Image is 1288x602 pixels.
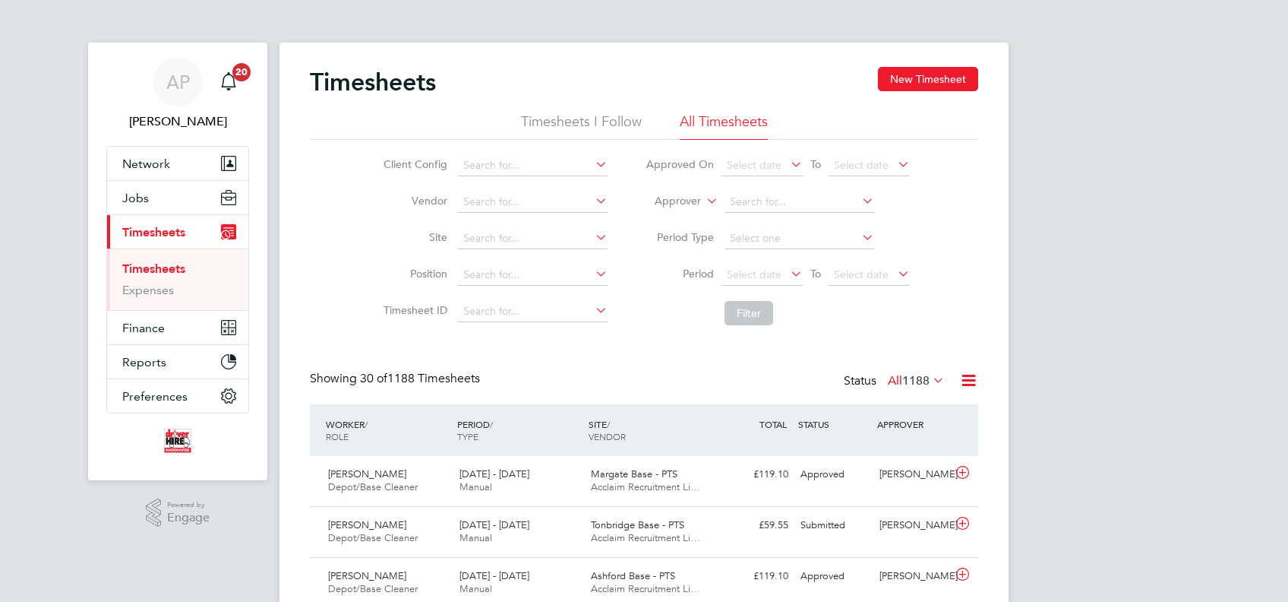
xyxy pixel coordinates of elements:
a: AP[PERSON_NAME] [106,58,249,131]
button: Preferences [107,379,248,413]
span: To [806,264,826,284]
button: Jobs [107,181,248,214]
input: Search for... [458,192,608,213]
div: Status [844,371,948,392]
span: Timesheets [122,225,185,239]
span: ROLE [326,430,349,442]
span: Depot/Base Cleaner [328,531,418,544]
span: Manual [459,531,492,544]
a: Timesheets [122,261,185,276]
span: Select date [834,268,889,281]
span: Ashford Base - PTS [591,569,675,582]
button: New Timesheet [878,67,978,91]
div: STATUS [794,410,873,438]
span: Manual [459,582,492,595]
li: Timesheets I Follow [521,112,642,140]
input: Search for... [458,155,608,176]
span: / [607,418,610,430]
label: Period Type [646,230,714,244]
li: All Timesheets [680,112,768,140]
span: [DATE] - [DATE] [459,467,529,480]
span: Acclaim Recruitment Li… [591,531,700,544]
span: Engage [167,512,210,524]
div: Showing [310,371,483,387]
span: Preferences [122,389,188,404]
input: Search for... [724,192,874,213]
button: Finance [107,311,248,344]
label: Timesheet ID [379,303,447,317]
div: SITE [585,410,716,450]
label: Client Config [379,157,447,171]
nav: Main navigation [88,43,267,480]
label: Approver [633,194,701,209]
div: Approved [794,462,873,487]
div: £119.10 [715,462,794,487]
span: Manual [459,480,492,493]
input: Search for... [458,228,608,249]
span: Select date [727,158,781,172]
span: Margate Base - PTS [591,467,677,480]
a: Go to home page [106,429,249,453]
span: / [490,418,493,430]
button: Network [107,147,248,180]
span: Depot/Base Cleaner [328,480,418,493]
span: / [365,418,368,430]
input: Search for... [458,265,608,286]
span: [DATE] - [DATE] [459,518,529,531]
a: Expenses [122,283,174,297]
div: PERIOD [453,410,585,450]
span: Select date [727,268,781,281]
span: Acclaim Recruitment Li… [591,582,700,595]
span: Select date [834,158,889,172]
span: 1188 [902,373,930,388]
label: Site [379,230,447,244]
span: Network [122,157,170,171]
span: 30 of [360,371,387,386]
span: Finance [122,321,165,335]
div: £119.10 [715,564,794,589]
input: Search for... [458,301,608,322]
span: TOTAL [759,418,787,430]
span: [PERSON_NAME] [328,467,406,480]
span: Acclaim Recruitment Li… [591,480,700,493]
span: [PERSON_NAME] [328,569,406,582]
button: Filter [724,301,773,325]
button: Reports [107,345,248,379]
div: [PERSON_NAME] [873,513,952,538]
span: VENDOR [589,430,626,442]
label: Vendor [379,194,447,208]
div: [PERSON_NAME] [873,462,952,487]
div: Submitted [794,513,873,538]
span: Powered by [167,499,210,512]
span: 20 [232,63,251,81]
img: acclaim-logo-retina.png [164,429,191,453]
span: Andrew Padgett [106,112,249,131]
label: Period [646,267,714,280]
div: [PERSON_NAME] [873,564,952,589]
span: To [806,154,826,174]
label: Position [379,267,447,280]
span: AP [166,72,190,92]
span: Jobs [122,191,149,205]
span: [PERSON_NAME] [328,518,406,531]
a: 20 [213,58,244,106]
div: WORKER [322,410,453,450]
span: Reports [122,355,166,369]
label: Approved On [646,157,714,171]
input: Select one [724,228,874,249]
span: Depot/Base Cleaner [328,582,418,595]
a: Powered byEngage [146,499,210,528]
span: Tonbridge Base - PTS [591,518,684,531]
h2: Timesheets [310,67,436,97]
span: [DATE] - [DATE] [459,569,529,582]
span: TYPE [457,430,478,442]
div: Timesheets [107,249,248,310]
label: All [888,373,945,388]
div: APPROVER [873,410,952,438]
button: Timesheets [107,215,248,249]
div: £59.55 [715,513,794,538]
div: Approved [794,564,873,589]
span: 1188 Timesheets [360,371,480,386]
